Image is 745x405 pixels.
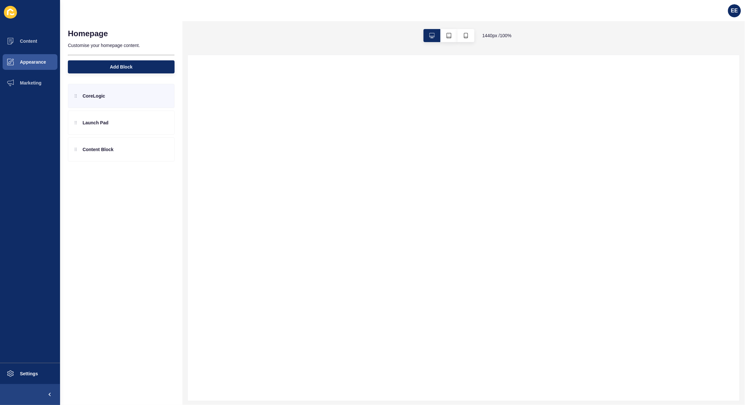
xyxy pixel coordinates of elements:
span: Add Block [110,64,132,70]
p: Customise your homepage content. [68,38,175,53]
h1: Homepage [68,29,108,38]
button: Add Block [68,60,175,73]
span: 1440 px / 100 % [482,32,512,39]
p: Launch Pad [83,119,108,126]
span: EE [731,8,738,14]
p: CoreLogic [83,93,105,99]
p: Content Block [83,146,114,153]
